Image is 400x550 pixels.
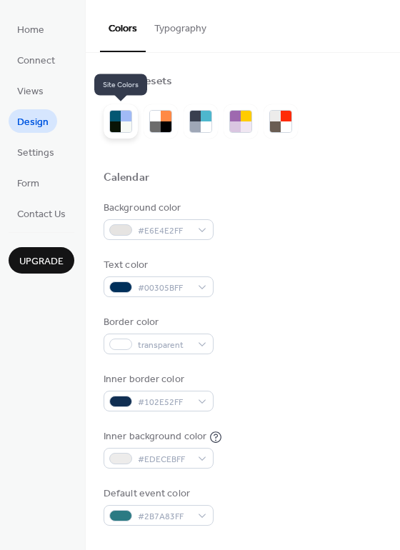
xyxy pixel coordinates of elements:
span: #E6E4E2FF [138,224,191,239]
div: Calendar [104,171,149,186]
span: transparent [138,338,191,353]
a: Home [9,17,53,41]
span: Contact Us [17,207,66,222]
span: Form [17,176,39,191]
div: Inner background color [104,429,206,444]
a: Views [9,79,52,102]
span: Upgrade [19,254,64,269]
button: Upgrade [9,247,74,274]
span: #102E52FF [138,395,191,410]
a: Connect [9,48,64,71]
a: Form [9,171,48,194]
a: Design [9,109,57,133]
a: Settings [9,140,63,164]
span: Site Colors [94,74,147,96]
span: Design [17,115,49,130]
span: Connect [17,54,55,69]
span: #2B7A83FF [138,509,191,524]
span: Views [17,84,44,99]
span: #EDECEBFF [138,452,191,467]
div: Border color [104,315,211,330]
span: Home [17,23,44,38]
span: #00305BFF [138,281,191,296]
span: Settings [17,146,54,161]
div: Inner border color [104,372,211,387]
a: Contact Us [9,201,74,225]
div: Default event color [104,486,211,501]
div: Background color [104,201,211,216]
div: Text color [104,258,211,273]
